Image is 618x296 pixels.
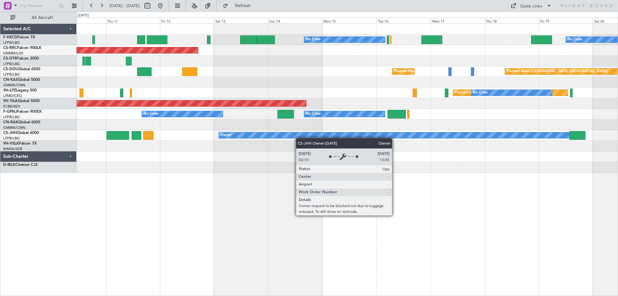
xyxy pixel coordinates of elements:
a: LFPB/LBG [3,136,20,141]
a: DNMM/LOS [3,51,23,56]
span: F-GPNJ [3,110,17,114]
span: All Aircraft [17,15,68,20]
a: D-IBLKCitation CJ2 [3,163,38,167]
div: Thu 11 [106,18,160,24]
span: CN-KAS [3,78,18,82]
a: LFPB/LBG [3,72,20,77]
span: CS-RRC [3,46,17,50]
span: 9H-LPZ [3,89,16,92]
div: Quick Links [520,3,542,10]
div: Mon 15 [322,18,376,24]
span: D-IBLK [3,163,15,167]
div: No Crew [144,109,158,119]
span: [DATE] - [DATE] [109,3,140,9]
span: Refresh [229,4,257,8]
a: 9H-YAAGlobal 5000 [3,99,40,103]
span: 9H-YAA [3,99,18,103]
div: Owner [220,130,231,140]
div: Planned [GEOGRAPHIC_DATA] ([GEOGRAPHIC_DATA]) [455,88,546,98]
div: Thu 18 [485,18,539,24]
a: 9H-VSLKFalcon 7X [3,142,37,146]
span: CS-DOU [3,67,18,71]
a: FCBB/BZV [3,104,20,109]
div: Planned Maint [GEOGRAPHIC_DATA] ([GEOGRAPHIC_DATA]) [394,67,495,76]
a: LFPB/LBG [3,115,20,119]
button: Refresh [220,1,258,11]
a: F-GPNJFalcon 900EX [3,110,42,114]
span: F-HECD [3,35,17,39]
a: GMMN/CMN [3,83,25,88]
div: No Crew [306,35,321,44]
span: CN-RAK [3,120,18,124]
button: All Aircraft [7,13,70,23]
div: No Crew [473,88,488,98]
span: 9H-VSLK [3,142,19,146]
a: 9H-LPZLegacy 500 [3,89,37,92]
a: LFMD/CEQ [3,93,22,98]
a: LFPB/LBG [3,40,20,45]
div: Wed 17 [431,18,485,24]
a: CN-RAKGlobal 6000 [3,120,40,124]
div: No Crew [567,35,582,44]
div: [DATE] [78,13,89,18]
div: No Crew [306,109,321,119]
div: Wed 10 [52,18,106,24]
span: CS-JHH [3,131,17,135]
a: LFPB/LBG [3,62,20,66]
span: CS-DTR [3,57,17,61]
div: Fri 12 [160,18,214,24]
a: CS-RRCFalcon 900LX [3,46,41,50]
a: F-HECDFalcon 7X [3,35,35,39]
a: GMMN/CMN [3,125,25,130]
div: Sun 14 [268,18,322,24]
a: CN-KASGlobal 5000 [3,78,40,82]
div: Tue 16 [377,18,431,24]
input: Trip Number [20,1,57,11]
div: Fri 19 [539,18,593,24]
div: Sat 13 [214,18,268,24]
a: CS-DTRFalcon 2000 [3,57,39,61]
button: Quick Links [507,1,555,11]
a: CS-JHHGlobal 6000 [3,131,39,135]
div: Planned Maint [GEOGRAPHIC_DATA] ([GEOGRAPHIC_DATA]) [507,67,608,76]
a: WMSA/SZB [3,147,22,151]
a: CS-DOUGlobal 6500 [3,67,40,71]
